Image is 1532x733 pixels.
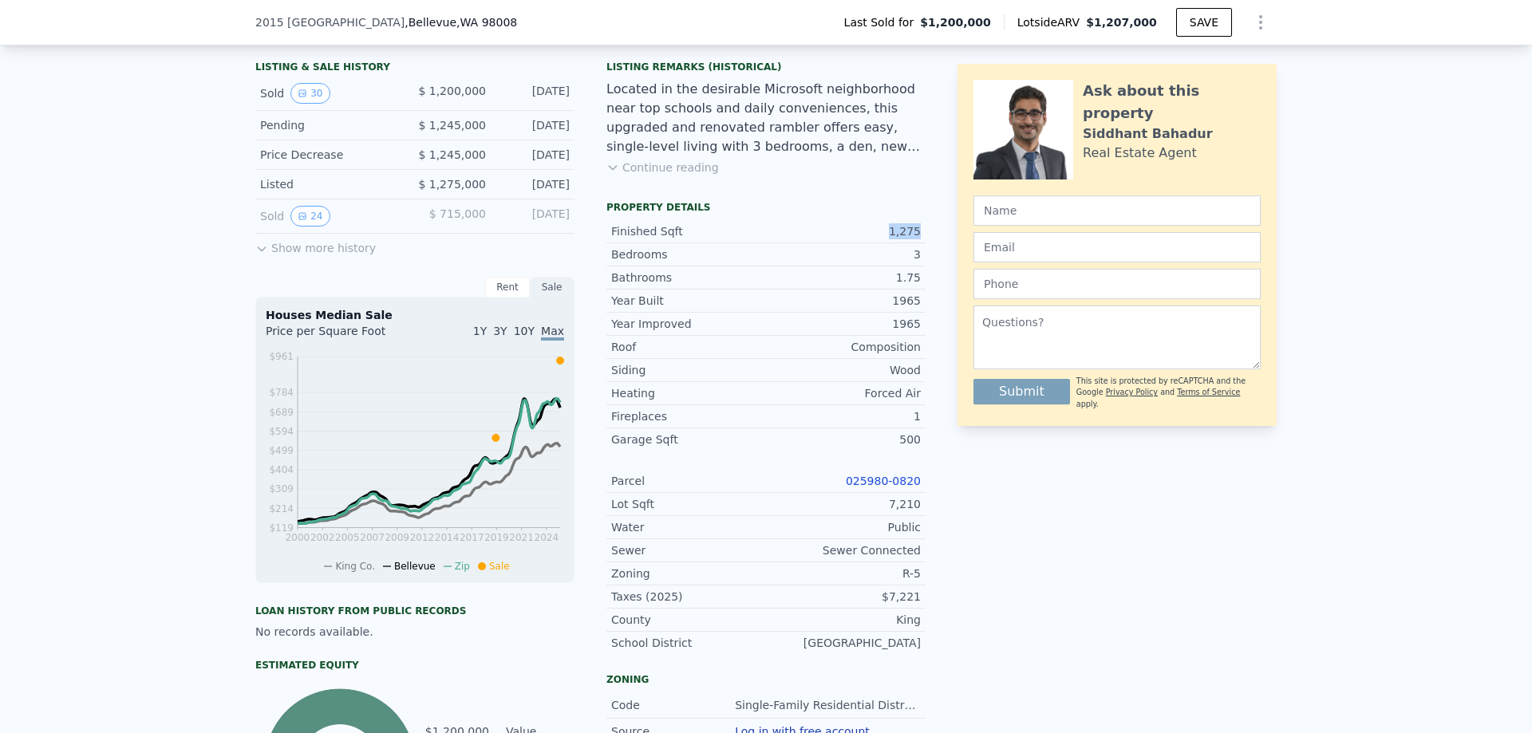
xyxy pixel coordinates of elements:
div: School District [611,635,766,651]
span: 1Y [473,325,487,337]
div: Sewer Connected [766,542,921,558]
div: Lot Sqft [611,496,766,512]
tspan: $309 [269,483,294,495]
div: Real Estate Agent [1083,144,1197,163]
span: Max [541,325,564,341]
div: [GEOGRAPHIC_DATA] [766,635,921,651]
div: [DATE] [499,206,570,227]
tspan: 2019 [484,532,509,543]
div: Property details [606,201,926,214]
div: Zoning [606,673,926,686]
span: Sale [489,561,510,572]
input: Name [973,195,1261,226]
div: Public [766,519,921,535]
tspan: 2017 [460,532,484,543]
div: LISTING & SALE HISTORY [255,61,574,77]
div: [DATE] [499,147,570,163]
tspan: $784 [269,387,294,398]
div: Pending [260,117,402,133]
button: Continue reading [606,160,719,175]
div: Houses Median Sale [266,307,564,323]
span: King Co. [335,561,375,572]
div: Single-Family Residential Districts [735,697,921,713]
div: Bathrooms [611,270,766,286]
span: Lotside ARV [1017,14,1086,30]
tspan: $119 [269,522,294,534]
tspan: $404 [269,464,294,475]
span: $ 1,275,000 [418,178,486,191]
div: Roof [611,339,766,355]
div: Water [611,519,766,535]
div: Price per Square Foot [266,323,415,349]
button: View historical data [290,206,330,227]
span: 2015 [GEOGRAPHIC_DATA] [255,14,405,30]
div: [DATE] [499,176,570,192]
div: County [611,612,766,628]
button: View historical data [290,83,330,104]
div: 3 [766,246,921,262]
span: Last Sold for [844,14,921,30]
button: Submit [973,379,1070,404]
div: Bedrooms [611,246,766,262]
div: Composition [766,339,921,355]
tspan: 2014 [435,532,460,543]
span: $1,207,000 [1086,16,1157,29]
div: This site is protected by reCAPTCHA and the Google and apply. [1076,376,1261,410]
div: Listing Remarks (Historical) [606,61,926,73]
tspan: $961 [269,351,294,362]
div: Wood [766,362,921,378]
span: $ 1,245,000 [418,119,486,132]
div: 1.75 [766,270,921,286]
div: Parcel [611,473,766,489]
div: 500 [766,432,921,447]
tspan: 2012 [410,532,435,543]
div: Forced Air [766,385,921,401]
a: 025980-0820 [846,475,921,487]
tspan: $594 [269,426,294,437]
tspan: 2024 [535,532,559,543]
div: Siddhant Bahadur [1083,124,1213,144]
div: Garage Sqft [611,432,766,447]
tspan: $214 [269,503,294,514]
span: , WA 98008 [456,16,517,29]
a: Terms of Service [1177,388,1240,396]
div: Sewer [611,542,766,558]
div: Finished Sqft [611,223,766,239]
span: Zip [455,561,470,572]
div: Code [611,697,735,713]
tspan: 2000 [286,532,310,543]
tspan: 2009 [385,532,409,543]
div: No records available. [255,624,574,640]
tspan: 2005 [335,532,360,543]
div: Fireplaces [611,408,766,424]
div: Sale [530,277,574,298]
div: Heating [611,385,766,401]
span: 10Y [514,325,535,337]
div: Taxes (2025) [611,589,766,605]
div: [DATE] [499,117,570,133]
div: [DATE] [499,83,570,104]
div: Year Built [611,293,766,309]
div: $7,221 [766,589,921,605]
div: R-5 [766,566,921,581]
tspan: 2002 [310,532,335,543]
div: Listed [260,176,402,192]
span: , Bellevue [405,14,517,30]
tspan: $499 [269,445,294,456]
div: 7,210 [766,496,921,512]
input: Phone [973,269,1261,299]
div: Sold [260,206,402,227]
div: 1965 [766,293,921,309]
span: $ 1,200,000 [418,85,486,97]
div: King [766,612,921,628]
span: $ 715,000 [429,207,486,220]
span: $ 1,245,000 [418,148,486,161]
div: Estimated Equity [255,659,574,672]
div: Year Improved [611,316,766,332]
button: Show Options [1245,6,1277,38]
div: Zoning [611,566,766,581]
div: Siding [611,362,766,378]
button: Show more history [255,234,376,256]
div: Sold [260,83,402,104]
span: 3Y [493,325,507,337]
